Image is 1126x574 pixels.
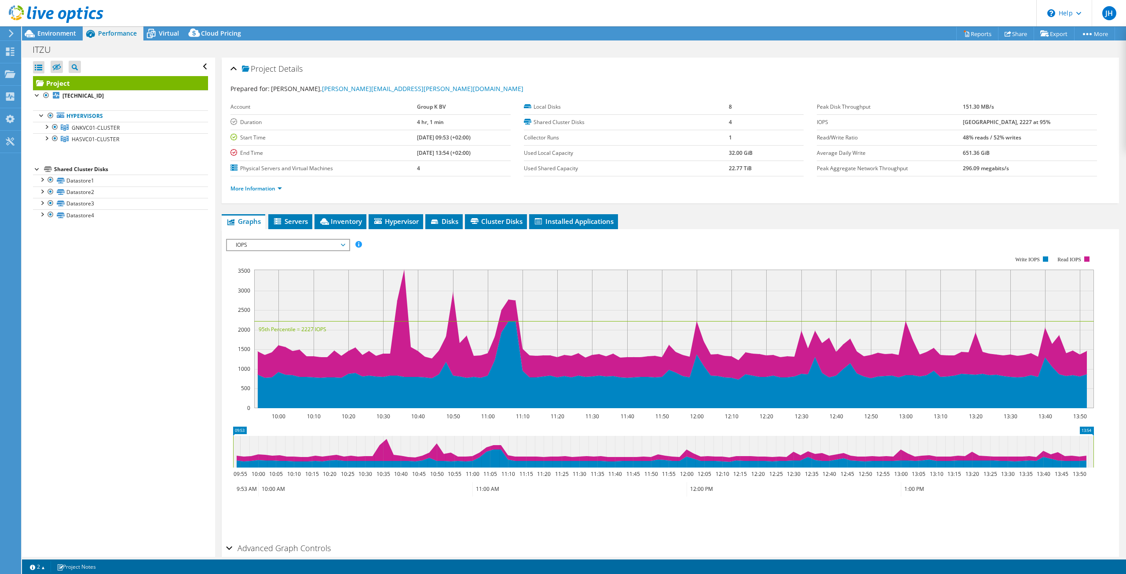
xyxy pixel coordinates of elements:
text: 2000 [238,326,250,333]
a: Datastore1 [33,175,208,186]
text: 11:40 [608,470,622,478]
text: 11:25 [555,470,569,478]
a: Share [998,27,1034,40]
a: GNKVC01-CLUSTER [33,122,208,133]
label: Duration [230,118,417,127]
label: Shared Cluster Disks [524,118,729,127]
text: 13:00 [899,413,913,420]
b: 4 [417,165,420,172]
label: Used Local Capacity [524,149,729,157]
a: Export [1034,27,1075,40]
text: 13:50 [1073,413,1087,420]
text: 13:20 [965,470,979,478]
span: Inventory [319,217,362,226]
span: Virtual [159,29,179,37]
label: Physical Servers and Virtual Machines [230,164,417,173]
b: 151.30 MB/s [963,103,994,110]
text: 13:50 [1073,470,1086,478]
a: Datastore3 [33,198,208,209]
text: 12:50 [859,470,872,478]
text: 12:30 [787,470,801,478]
text: 12:30 [795,413,808,420]
text: 11:10 [501,470,515,478]
text: 10:20 [342,413,355,420]
span: HASVC01-CLUSTER [72,135,119,143]
a: [PERSON_NAME][EMAIL_ADDRESS][PERSON_NAME][DOMAIN_NAME] [322,84,523,93]
a: More [1074,27,1115,40]
b: 8 [729,103,732,110]
a: Hypervisors [33,110,208,122]
text: 13:35 [1019,470,1033,478]
b: 48% reads / 52% writes [963,134,1021,141]
text: 95th Percentile = 2227 IOPS [259,325,326,333]
text: 11:40 [621,413,634,420]
text: Write IOPS [1015,256,1040,263]
text: 3000 [238,287,250,294]
b: 651.36 GiB [963,149,990,157]
h2: Advanced Graph Controls [226,539,331,557]
text: 10:25 [341,470,355,478]
span: Cluster Disks [469,217,523,226]
span: Graphs [226,217,261,226]
text: 13:10 [930,470,943,478]
a: Datastore2 [33,186,208,198]
label: Account [230,102,417,111]
text: 13:00 [894,470,908,478]
a: HASVC01-CLUSTER [33,133,208,145]
text: 11:20 [537,470,551,478]
h1: ITZU [29,45,64,55]
a: 2 [24,561,51,572]
text: 11:35 [591,470,604,478]
a: Project [33,76,208,90]
text: 12:45 [841,470,854,478]
text: 12:00 [680,470,694,478]
span: Cloud Pricing [201,29,241,37]
label: Peak Aggregate Network Throughput [817,164,963,173]
span: [PERSON_NAME], [271,84,523,93]
text: 13:05 [912,470,925,478]
span: Details [278,63,303,74]
text: 11:10 [516,413,530,420]
label: Start Time [230,133,417,142]
text: 12:50 [864,413,878,420]
b: 32.00 GiB [729,149,753,157]
label: Read/Write Ratio [817,133,963,142]
text: 10:15 [305,470,319,478]
a: [TECHNICAL_ID] [33,90,208,102]
span: Performance [98,29,137,37]
text: 1500 [238,345,250,353]
text: 11:45 [626,470,640,478]
text: 10:45 [412,470,426,478]
text: 11:15 [519,470,533,478]
text: 10:55 [448,470,461,478]
label: IOPS [817,118,963,127]
a: Reports [956,27,998,40]
text: 11:30 [585,413,599,420]
span: Servers [273,217,308,226]
text: 12:10 [725,413,738,420]
text: 11:30 [573,470,586,478]
text: 13:40 [1038,413,1052,420]
text: 12:20 [751,470,765,478]
a: Datastore4 [33,209,208,221]
text: 12:15 [733,470,747,478]
text: 12:55 [876,470,890,478]
text: 10:30 [377,413,390,420]
text: 13:30 [1001,470,1015,478]
text: 1000 [238,365,250,373]
text: 10:50 [446,413,460,420]
span: Project [242,65,276,73]
b: [TECHNICAL_ID] [62,92,104,99]
label: End Time [230,149,417,157]
text: 10:40 [411,413,425,420]
text: 10:40 [394,470,408,478]
text: 10:20 [323,470,336,478]
label: Prepared for: [230,84,270,93]
svg: \n [1047,9,1055,17]
text: 11:55 [662,470,676,478]
text: 11:00 [481,413,495,420]
label: Local Disks [524,102,729,111]
text: 12:35 [805,470,819,478]
text: 12:10 [716,470,729,478]
b: [GEOGRAPHIC_DATA], 2227 at 95% [963,118,1050,126]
